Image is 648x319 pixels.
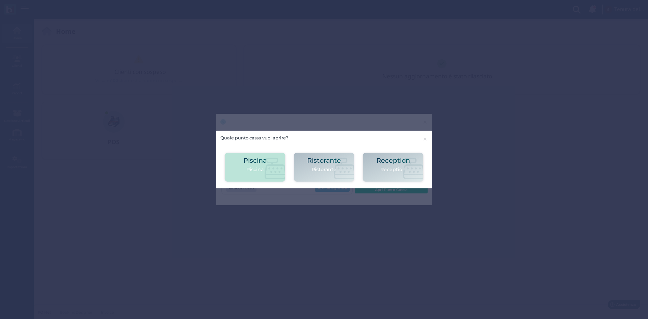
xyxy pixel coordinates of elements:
[418,131,432,148] button: Close
[220,135,288,141] h5: Quale punto cassa vuoi aprire?
[243,157,267,164] h2: Piscina
[20,5,45,10] span: Assistenza
[243,166,267,173] p: Piscina
[376,166,410,173] p: Reception
[307,157,341,164] h2: Ristorante
[376,157,410,164] h2: Reception
[423,135,428,143] span: ×
[307,166,341,173] p: Ristorante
